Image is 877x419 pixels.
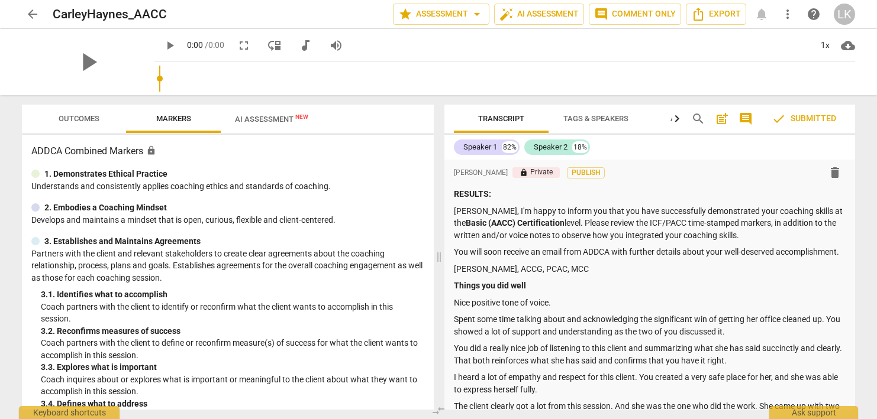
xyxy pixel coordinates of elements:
[398,7,484,21] span: Assessment
[41,361,424,373] div: 3. 3. Explores what is important
[156,114,191,123] span: Markers
[31,144,424,158] h3: ADDCA Combined Markers
[807,7,821,21] span: help
[44,235,201,248] p: 3. Establishes and Maintains Agreements
[298,38,312,53] span: audiotrack
[454,313,846,337] p: Spent some time talking about and acknowledging the significant win of getting her office cleaned...
[494,4,584,25] button: AI Assessment
[712,109,731,128] button: Add summary
[41,288,424,301] div: 3. 1. Identifies what to accomplish
[41,301,424,325] p: Coach partners with the client to identify or reconfirm what the client wants to accomplish in th...
[589,4,681,25] button: Comment only
[267,38,282,53] span: move_down
[31,180,424,193] p: Understands and consistently applies coaching ethics and standards of coaching.
[31,248,424,284] p: Partners with the client and relevant stakeholders to create clear agreements about the coaching ...
[25,7,40,21] span: arrow_back
[478,114,524,123] span: Transcript
[689,109,708,128] button: Search
[499,7,579,21] span: AI Assessment
[769,406,858,419] div: Ask support
[736,109,755,128] button: Show/Hide comments
[686,4,746,25] button: Export
[233,35,254,56] button: Fullscreen
[73,47,104,77] span: play_arrow
[502,141,518,153] div: 82%
[454,205,846,242] p: [PERSON_NAME], I'm happy to inform you that you have successfully demonstrated your coaching skil...
[454,246,846,258] p: You will soon receive an email from ADDCA with further details about your well-deserved accomplis...
[19,406,120,419] div: Keyboard shortcuts
[814,36,836,55] div: 1x
[534,141,568,153] div: Speaker 2
[670,114,711,123] span: Analytics
[235,115,308,124] span: AI Assessment
[41,373,424,398] p: Coach inquires about or explores what is important or meaningful to the client about what they wa...
[295,113,308,120] span: New
[454,371,846,395] p: I heard a lot of empathy and respect for this client. You created a very safe place for her, and ...
[454,168,508,178] span: [PERSON_NAME]
[264,35,285,56] button: View player as separate pane
[41,325,424,337] div: 3. 2. Reconfirms measures of success
[803,4,824,25] a: Help
[53,7,167,22] h2: CarleyHaynes_AACC
[577,168,595,178] span: Publish
[454,189,491,199] strong: RESULTS:
[237,38,251,53] span: fullscreen
[454,281,526,290] strong: Things you did well
[454,342,846,366] p: You did a really nice job of listening to this client and summarizing what she has said succinctl...
[739,112,753,126] span: comment
[393,4,489,25] button: Assessment
[44,202,167,214] p: 2. Embodies a Coaching Mindset
[834,4,855,25] button: LK
[205,40,224,50] span: / 0:00
[159,35,180,56] button: Play
[691,112,705,126] span: search
[454,297,846,309] p: Nice positive tone of voice.
[44,168,167,180] p: 1. Demonstrates Ethical Practice
[762,107,846,131] button: Review is completed
[772,112,836,126] span: Submitted
[594,7,676,21] span: Comment only
[567,167,605,178] button: Publish
[499,7,514,21] span: auto_fix_high
[295,35,316,56] button: Switch to audio player
[781,7,795,21] span: more_vert
[329,38,343,53] span: volume_up
[146,145,156,155] span: Assessment is enabled for this document. The competency model is locked and follows the assessmen...
[187,40,203,50] span: 0:00
[563,114,628,123] span: Tags & Speakers
[841,38,855,53] span: cloud_download
[572,141,588,153] div: 18%
[163,38,177,53] span: play_arrow
[325,35,347,56] button: Volume
[463,141,497,153] div: Speaker 1
[691,7,741,21] span: Export
[398,7,412,21] span: star
[41,398,424,410] div: 3. 4. Defines what to address
[828,165,842,180] span: delete
[454,263,846,275] p: [PERSON_NAME], ACCG, PCAC, MCC
[41,337,424,361] p: Coach partners with the client to define or reconfirm measure(s) of success for what the client w...
[772,112,786,126] span: check
[59,114,99,123] span: Outcomes
[594,7,608,21] span: comment
[512,167,560,178] p: Private
[466,218,565,228] strong: Basic (AACC) Certification
[520,168,528,177] span: lock
[470,7,484,21] span: arrow_drop_down
[715,112,729,126] span: post_add
[31,214,424,226] p: Develops and maintains a mindset that is open, curious, flexible and client-centered.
